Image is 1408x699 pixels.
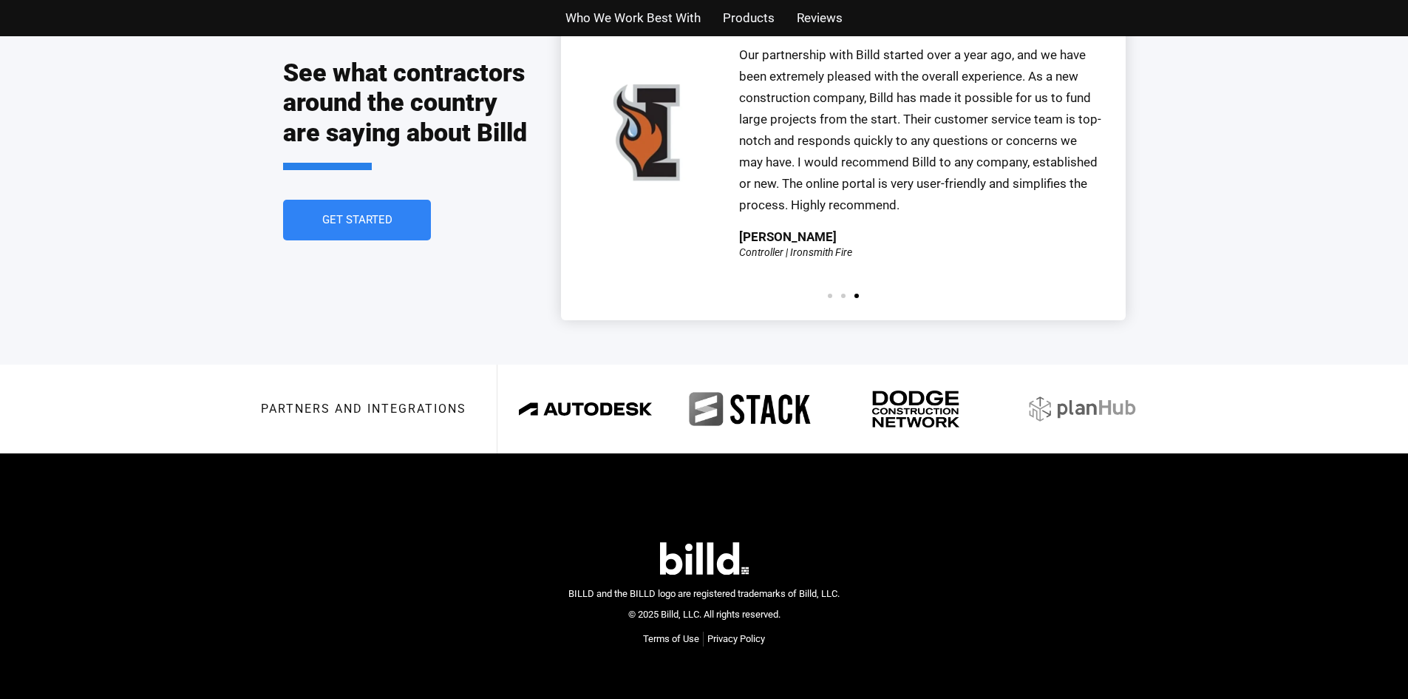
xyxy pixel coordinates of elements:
[828,294,832,298] span: Go to slide 1
[583,7,1103,278] div: 3 / 3
[707,632,765,646] a: Privacy Policy
[841,294,846,298] span: Go to slide 2
[797,7,843,29] a: Reviews
[261,403,466,415] h3: Partners and integrations
[854,294,859,298] span: Go to slide 3
[283,58,531,170] h2: See what contractors around the country are saying about Billd
[723,7,775,29] a: Products
[643,632,765,646] nav: Menu
[643,632,699,646] a: Terms of Use
[739,247,852,257] div: Controller | Ironsmith Fire
[322,215,392,226] span: Get Started
[739,47,1101,212] span: Our partnership with Billd started over a year ago, and we have been extremely pleased with the o...
[739,231,837,243] div: [PERSON_NAME]
[283,200,431,240] a: Get Started
[568,588,840,621] span: BILLD and the BILLD logo are registered trademarks of Billd, LLC. © 2025 Billd, LLC. All rights r...
[565,7,701,29] a: Who We Work Best With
